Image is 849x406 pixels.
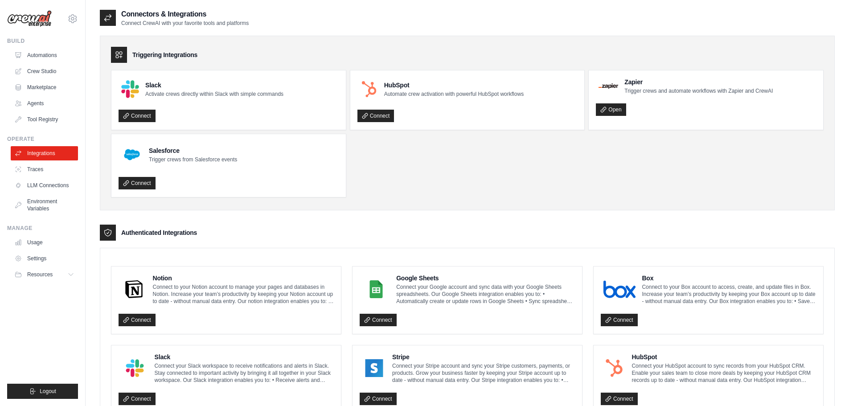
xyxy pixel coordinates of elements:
div: Manage [7,225,78,232]
a: LLM Connections [11,178,78,193]
img: Box Logo [603,280,636,298]
a: Integrations [11,146,78,160]
p: Connect your Google account and sync data with your Google Sheets spreadsheets. Our Google Sheets... [396,283,575,305]
p: Automate crew activation with powerful HubSpot workflows [384,90,524,98]
div: Build [7,37,78,45]
p: Connect your HubSpot account to sync records from your HubSpot CRM. Enable your sales team to clo... [632,362,816,384]
h4: Notion [153,274,334,283]
a: Settings [11,251,78,266]
a: Connect [601,314,638,326]
img: Zapier Logo [599,83,618,89]
img: Salesforce Logo [121,144,143,165]
a: Connect [119,110,156,122]
p: Connect to your Box account to access, create, and update files in Box. Increase your team’s prod... [642,283,816,305]
p: Connect your Stripe account and sync your Stripe customers, payments, or products. Grow your busi... [392,362,575,384]
p: Connect your Slack workspace to receive notifications and alerts in Slack. Stay connected to impo... [155,362,334,384]
a: Connect [119,393,156,405]
button: Resources [11,267,78,282]
h4: Salesforce [149,146,237,155]
a: Connect [360,314,397,326]
h4: Stripe [392,353,575,361]
div: Operate [7,135,78,143]
a: Connect [119,314,156,326]
h4: Slack [145,81,283,90]
a: Connect [357,110,394,122]
a: Crew Studio [11,64,78,78]
img: HubSpot Logo [360,80,378,98]
p: Connect CrewAI with your favorite tools and platforms [121,20,249,27]
p: Trigger crews from Salesforce events [149,156,237,163]
h4: Slack [155,353,334,361]
img: HubSpot Logo [603,359,625,377]
img: Slack Logo [121,80,139,98]
img: Slack Logo [121,359,148,377]
img: Google Sheets Logo [362,280,390,298]
h4: HubSpot [384,81,524,90]
h3: Triggering Integrations [132,50,197,59]
p: Trigger crews and automate workflows with Zapier and CrewAI [624,87,773,94]
img: Logo [7,10,52,27]
a: Environment Variables [11,194,78,216]
a: Traces [11,162,78,176]
h4: Box [642,274,816,283]
a: Tool Registry [11,112,78,127]
button: Logout [7,384,78,399]
span: Resources [27,271,53,278]
a: Marketplace [11,80,78,94]
img: Stripe Logo [362,359,386,377]
p: Connect to your Notion account to manage your pages and databases in Notion. Increase your team’s... [153,283,334,305]
h4: Google Sheets [396,274,575,283]
a: Automations [11,48,78,62]
h4: HubSpot [632,353,816,361]
h3: Authenticated Integrations [121,228,197,237]
a: Connect [360,393,397,405]
img: Notion Logo [121,280,147,298]
a: Agents [11,96,78,111]
h4: Zapier [624,78,773,86]
a: Connect [119,177,156,189]
a: Connect [601,393,638,405]
a: Usage [11,235,78,250]
p: Activate crews directly within Slack with simple commands [145,90,283,98]
h2: Connectors & Integrations [121,9,249,20]
a: Open [596,103,626,116]
span: Logout [40,388,56,395]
